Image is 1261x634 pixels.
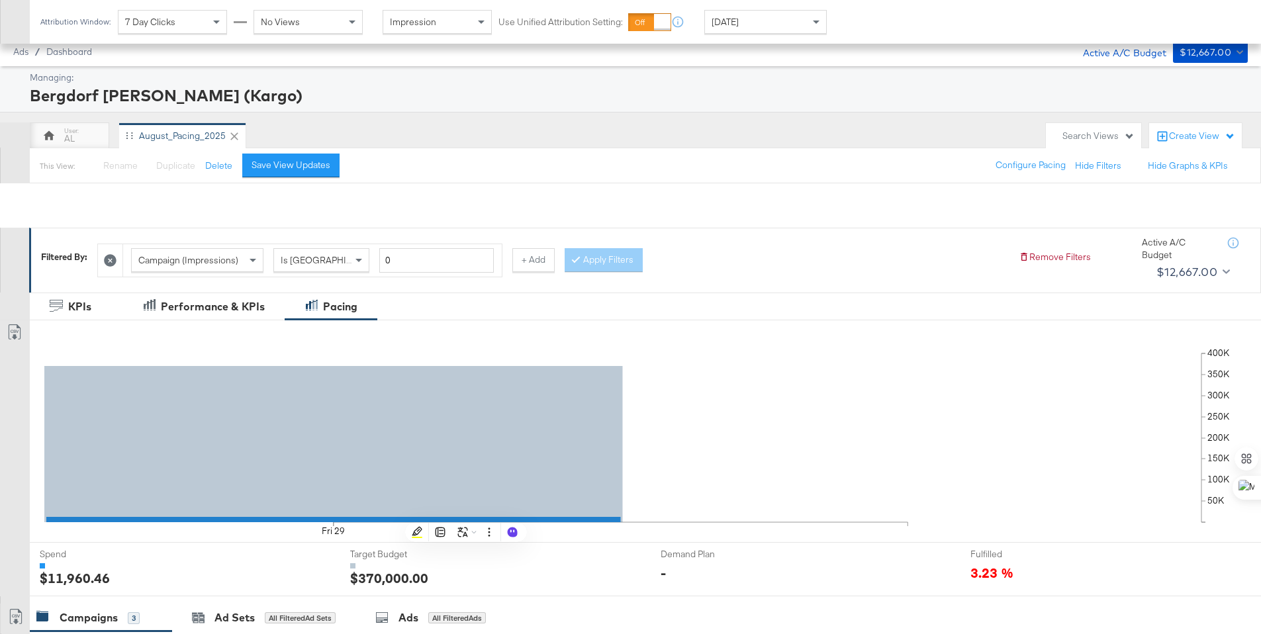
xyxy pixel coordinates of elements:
button: Remove Filters [1019,251,1091,263]
div: Ad Sets [214,610,255,625]
button: + Add [512,248,555,272]
a: Dashboard [46,46,92,57]
div: Save View Updates [252,159,330,171]
button: Configure Pacing [986,154,1075,177]
div: 3 [128,612,140,624]
button: Hide Filters [1075,159,1121,172]
button: Delete [205,159,232,172]
div: Active A/C Budget [1069,42,1166,62]
span: Duplicate [156,159,195,171]
span: 3.23 % [970,563,1013,581]
text: 400K [1207,347,1230,359]
div: - [661,563,666,582]
div: $12,667.00 [1180,44,1231,61]
div: $11,960.46 [40,568,110,588]
div: Attribution Window: [40,17,111,26]
div: Search Views [1062,130,1135,142]
div: $370,000.00 [350,568,428,588]
span: Target Budget [350,548,449,561]
div: Performance & KPIs [161,299,265,314]
span: Rename [103,159,138,171]
button: Save View Updates [242,154,340,177]
label: Use Unified Attribution Setting: [498,16,623,28]
span: No Views [261,16,300,28]
button: $12,667.00 [1173,42,1248,63]
span: Demand Plan [661,548,760,561]
span: Ads [13,46,28,57]
span: Impression [390,16,436,28]
div: This View: [40,161,75,171]
input: Enter a number [379,248,494,273]
div: Active A/C Budget [1142,236,1215,261]
div: $12,667.00 [1156,262,1217,282]
div: KPIs [68,299,91,314]
span: [DATE] [712,16,739,28]
span: 7 Day Clicks [125,16,175,28]
span: Campaign (Impressions) [138,254,238,266]
div: All Filtered Ads [428,612,486,624]
span: Fulfilled [970,548,1070,561]
button: Hide Graphs & KPIs [1148,159,1228,172]
button: $12,667.00 [1151,261,1233,283]
div: Filtered By: [41,251,87,263]
div: Managing: [30,71,1244,84]
div: Ads [398,610,418,625]
div: August_Pacing_2025 [139,130,226,142]
span: Is [GEOGRAPHIC_DATA] [281,254,382,266]
div: AL [64,132,75,145]
div: Drag to reorder tab [126,132,133,139]
div: Pacing [323,299,357,314]
span: Spend [40,548,139,561]
div: Create View [1169,130,1235,143]
div: All Filtered Ad Sets [265,612,336,624]
div: Bergdorf [PERSON_NAME] (Kargo) [30,84,1244,107]
div: Campaigns [60,610,118,625]
text: Fri 29 [322,525,345,537]
span: / [28,46,46,57]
